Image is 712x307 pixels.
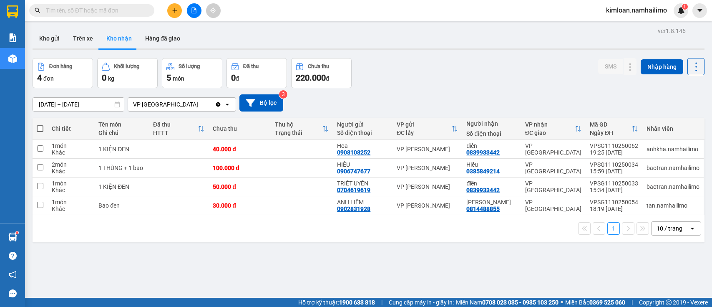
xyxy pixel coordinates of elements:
div: 0385849214 [466,168,500,175]
div: 1 món [52,199,90,206]
div: ANH LIÊM [337,199,388,206]
div: ver 1.8.146 [658,26,686,36]
div: điền [466,180,517,187]
span: aim [210,8,216,13]
span: 4 [37,73,42,83]
img: warehouse-icon [8,233,17,241]
button: Bộ lọc [239,94,283,112]
span: search [35,8,40,13]
div: 50.000 đ [213,183,267,190]
span: file-add [191,8,197,13]
span: đ [326,75,329,82]
div: 0908108252 [337,149,370,156]
strong: 0369 525 060 [589,299,625,306]
div: Khác [52,187,90,193]
div: VP [PERSON_NAME] [397,146,458,152]
div: Hoa [337,142,388,149]
div: Ngày ĐH [590,129,631,136]
input: Tìm tên, số ĐT hoặc mã đơn [46,6,144,15]
span: caret-down [696,7,704,14]
svg: open [224,101,231,108]
span: message [9,289,17,297]
div: Hiếu [466,161,517,168]
span: question-circle [9,252,17,260]
span: kimloan.namhailimo [599,5,674,15]
div: anhkha.namhailimo [647,146,699,152]
div: Người nhận [466,120,517,127]
sup: 1 [16,231,18,234]
div: 0906747677 [337,168,370,175]
div: Mã GD [590,121,631,128]
div: Khác [52,168,90,175]
div: 0704619619 [337,187,370,193]
div: Số điện thoại [466,130,517,137]
span: | [631,298,633,307]
button: caret-down [692,3,707,18]
sup: 1 [682,4,688,10]
div: 0839933442 [466,149,500,156]
div: Người gửi [337,121,388,128]
span: đơn [43,75,54,82]
div: HIẾU [337,161,388,168]
div: VP nhận [525,121,575,128]
button: Số lượng5món [162,58,222,88]
strong: 0708 023 035 - 0935 103 250 [482,299,559,306]
div: 0814488855 [466,206,500,212]
div: VPSG1110250033 [590,180,638,187]
span: 0 [102,73,106,83]
button: Nhập hàng [641,59,683,74]
div: 40.000 đ [213,146,267,152]
span: Hỗ trợ kỹ thuật: [298,298,375,307]
th: Toggle SortBy [521,118,586,140]
div: 0839933442 [466,187,500,193]
div: VPSG1110250062 [590,142,638,149]
span: món [173,75,184,82]
div: VP [GEOGRAPHIC_DATA] [525,199,581,212]
img: icon-new-feature [677,7,685,14]
div: 19:25 [DATE] [590,149,638,156]
div: Ghi chú [98,129,145,136]
div: 0902831928 [337,206,370,212]
button: SMS [598,59,623,74]
span: | [381,298,382,307]
div: TRIẾT UYÊN [337,180,388,187]
div: 1 món [52,142,90,149]
div: Số lượng [179,63,200,69]
span: Miền Bắc [565,298,625,307]
div: VPSG1110250034 [590,161,638,168]
button: Khối lượng0kg [97,58,158,88]
div: VP [PERSON_NAME] [397,165,458,171]
div: Khối lượng [114,63,139,69]
span: plus [172,8,178,13]
th: Toggle SortBy [271,118,333,140]
div: Đã thu [153,121,198,128]
svg: open [689,225,696,232]
div: VP [PERSON_NAME] [397,202,458,209]
div: 100.000 đ [213,165,267,171]
div: 15:34 [DATE] [590,187,638,193]
button: Đơn hàng4đơn [33,58,93,88]
div: baotran.namhailimo [647,183,699,190]
span: notification [9,271,17,279]
div: 1 món [52,180,90,187]
span: đ [236,75,239,82]
div: điền [466,142,517,149]
div: 2 món [52,161,90,168]
div: Trạng thái [275,129,322,136]
button: aim [206,3,221,18]
button: 1 [607,222,620,235]
div: Đã thu [243,63,259,69]
th: Toggle SortBy [149,118,209,140]
div: Đơn hàng [49,63,72,69]
div: 30.000 đ [213,202,267,209]
div: 10 / trang [657,224,682,233]
span: ⚪️ [561,301,563,304]
div: 1 KIỆN ĐEN [98,146,145,152]
th: Toggle SortBy [392,118,462,140]
div: Chưa thu [213,125,267,132]
div: Khác [52,206,90,212]
div: ANH ĐIỀN [466,199,517,206]
strong: 1900 633 818 [339,299,375,306]
sup: 3 [279,90,287,99]
div: tan.namhailimo [647,202,699,209]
